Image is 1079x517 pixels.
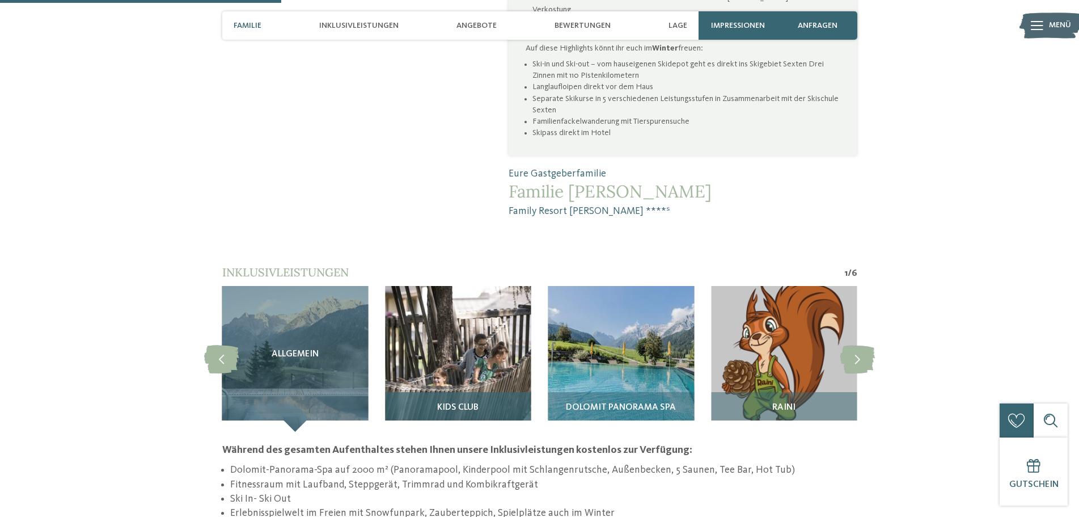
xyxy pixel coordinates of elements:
span: Familie [PERSON_NAME] [509,181,857,201]
span: Bewertungen [555,21,611,31]
span: 6 [852,267,857,280]
li: Ski-in und Ski-out – vom hauseigenen Skidepot geht es direkt ins Skigebiet Sexten Drei Zinnen mit... [532,58,840,81]
span: Inklusivleistungen [222,265,349,279]
span: RAINI [772,403,796,413]
img: Unser Familienhotel in Sexten, euer Urlaubszuhause in den Dolomiten [711,286,857,432]
span: Kids Club [437,403,479,413]
a: Gutschein [1000,438,1068,506]
li: Fitnessraum mit Laufband, Steppgerät, Trimmrad und Kombikraftgerät [230,478,857,492]
span: Impressionen [711,21,765,31]
strong: Winter [652,44,678,52]
span: 1 [844,267,848,280]
span: Angebote [456,21,497,31]
span: Lage [668,21,687,31]
span: anfragen [798,21,837,31]
p: Auf diese Highlights könnt ihr euch im freuen: [526,43,840,54]
li: Separate Skikurse in 5 verschiedenen Leistungsstufen in Zusammenarbeit mit der Skischule Sexten [532,93,840,116]
li: Dolomit-Panorama-Spa auf 2000 m² (Panoramapool, Kinderpool mit Schlangenrutsche, Außenbecken, 5 S... [230,463,857,477]
strong: Während des gesamten Aufenthaltes stehen Ihnen unsere Inklusivleistungen kostenlos zur Verfügung: [222,445,692,455]
img: Unser Familienhotel in Sexten, euer Urlaubszuhause in den Dolomiten [385,286,531,432]
span: Eure Gastgeberfamilie [509,167,857,181]
li: Familienfackelwanderung mit Tierspurensuche [532,116,840,127]
li: Ski In- Ski Out [230,492,857,506]
span: Allgemein [272,350,319,360]
li: Langlaufloipen direkt vor dem Haus [532,81,840,93]
span: Family Resort [PERSON_NAME] ****ˢ [509,204,857,218]
li: Skipass direkt im Hotel [532,127,840,138]
span: Dolomit Panorama SPA [566,403,676,413]
img: Unser Familienhotel in Sexten, euer Urlaubszuhause in den Dolomiten [548,286,695,432]
span: / [848,267,852,280]
span: Inklusivleistungen [319,21,399,31]
span: Gutschein [1009,480,1059,489]
span: Familie [234,21,261,31]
